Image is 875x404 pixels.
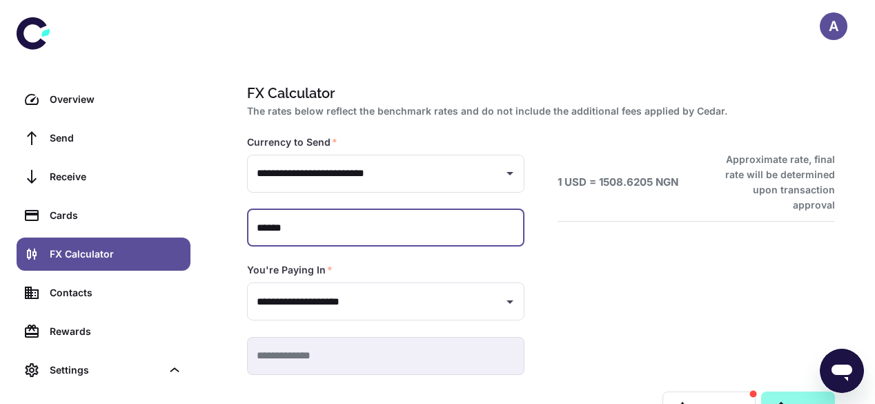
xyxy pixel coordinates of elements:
div: Overview [50,92,182,107]
a: Overview [17,83,190,116]
button: Open [500,164,520,183]
div: Receive [50,169,182,184]
a: Send [17,122,190,155]
div: Settings [17,354,190,387]
div: Send [50,131,182,146]
iframe: Button to launch messaging window [820,349,864,393]
h6: Approximate rate, final rate will be determined upon transaction approval [710,152,835,213]
a: Contacts [17,276,190,309]
label: You're Paying In [247,263,333,277]
label: Currency to Send [247,135,337,149]
a: FX Calculator [17,238,190,271]
a: Cards [17,199,190,232]
div: Rewards [50,324,182,339]
div: Settings [50,363,161,378]
a: Rewards [17,315,190,348]
h1: FX Calculator [247,83,829,104]
div: FX Calculator [50,247,182,262]
a: Receive [17,160,190,193]
button: A [820,12,847,40]
h6: 1 USD = 1508.6205 NGN [558,175,678,191]
div: Contacts [50,285,182,300]
button: Open [500,292,520,311]
div: Cards [50,208,182,223]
